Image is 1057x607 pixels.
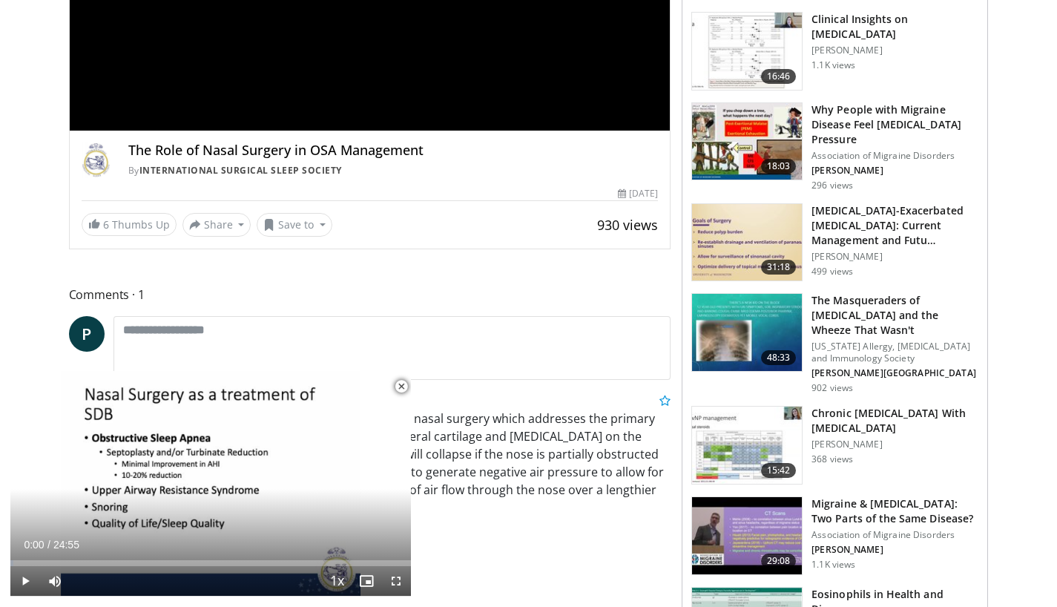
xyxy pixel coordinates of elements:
[40,566,70,596] button: Mute
[10,371,411,597] video-js: Video Player
[811,45,978,56] p: [PERSON_NAME]
[692,294,802,371] img: 50e26e35-813c-4d41-b904-ffee9f188d18.150x105_q85_crop-smart_upscale.jpg
[691,406,978,485] a: 15:42 Chronic [MEDICAL_DATA] With [MEDICAL_DATA] [PERSON_NAME] 368 views
[691,293,978,394] a: 48:33 The Masqueraders of [MEDICAL_DATA] and the Wheeze That Wasn't [US_STATE] Allergy, [MEDICAL_...
[811,496,978,526] h3: Migraine & [MEDICAL_DATA]: Two Parts of the Same Disease?
[811,529,978,541] p: Association of Migraine Disorders
[761,350,797,365] span: 48:33
[53,539,79,551] span: 24:55
[381,566,411,596] button: Fullscreen
[128,142,658,159] h4: The Role of Nasal Surgery in OSA Management
[597,216,658,234] span: 930 views
[761,159,797,174] span: 18:03
[811,102,978,147] h3: Why People with Migraine Disease Feel [MEDICAL_DATA] Pressure
[103,217,109,232] span: 6
[386,371,416,402] button: Close
[811,59,855,71] p: 1.1K views
[692,13,802,90] img: 84924edd-3b19-4b92-b257-0f4b1ff88c41.150x105_q85_crop-smart_upscale.jpg
[692,103,802,180] img: ba79c230-fa71-4f44-b6b6-1575c212b03e.150x105_q85_crop-smart_upscale.jpg
[811,406,978,436] h3: Chronic [MEDICAL_DATA] With [MEDICAL_DATA]
[47,539,50,551] span: /
[811,203,978,248] h3: [MEDICAL_DATA]-Exacerbated [MEDICAL_DATA]: Current Management and Futu…
[182,213,251,237] button: Share
[692,497,802,574] img: 84b7f6d4-c531-4d5b-9780-fd83527d0273.150x105_q85_crop-smart_upscale.jpg
[811,12,978,42] h3: Clinical Insights on [MEDICAL_DATA]
[811,453,853,465] p: 368 views
[128,164,658,177] div: By
[322,566,352,596] button: Playback Rate
[82,142,111,178] img: International Surgical Sleep Society
[691,203,978,282] a: 31:18 [MEDICAL_DATA]-Exacerbated [MEDICAL_DATA]: Current Management and Futu… [PERSON_NAME] 499 v...
[811,559,855,571] p: 1.1K views
[10,566,40,596] button: Play
[761,463,797,478] span: 15:42
[139,164,342,177] a: International Surgical Sleep Society
[352,566,381,596] button: Enable picture-in-picture mode
[761,554,797,568] span: 29:08
[82,213,177,236] a: 6 Thumbs Up
[692,407,802,484] img: 4540c09e-ed49-4392-922c-ba9dd6a34846.150x105_q85_crop-smart_upscale.jpg
[811,439,978,450] p: [PERSON_NAME]
[10,560,411,566] div: Progress Bar
[811,180,853,191] p: 296 views
[811,382,853,394] p: 902 views
[811,367,978,379] p: [PERSON_NAME][GEOGRAPHIC_DATA]
[257,213,332,237] button: Save to
[811,293,978,338] h3: The Masqueraders of [MEDICAL_DATA] and the Wheeze That Wasn't
[761,69,797,84] span: 16:46
[618,187,658,200] div: [DATE]
[692,204,802,281] img: b99964d8-b9b1-4149-b4b7-2daf677d7034.150x105_q85_crop-smart_upscale.jpg
[691,102,978,191] a: 18:03 Why People with Migraine Disease Feel [MEDICAL_DATA] Pressure Association of Migraine Disor...
[691,12,978,91] a: 16:46 Clinical Insights on [MEDICAL_DATA] [PERSON_NAME] 1.1K views
[811,266,853,278] p: 499 views
[24,539,44,551] span: 0:00
[811,251,978,263] p: [PERSON_NAME]
[811,165,978,177] p: [PERSON_NAME]
[811,341,978,364] p: [US_STATE] Allergy, [MEDICAL_DATA] and Immunology Society
[69,316,105,352] a: P
[69,285,671,304] span: Comments 1
[811,544,978,556] p: [PERSON_NAME]
[691,496,978,575] a: 29:08 Migraine & [MEDICAL_DATA]: Two Parts of the Same Disease? Association of Migraine Disorders...
[761,260,797,275] span: 31:18
[811,150,978,162] p: Association of Migraine Disorders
